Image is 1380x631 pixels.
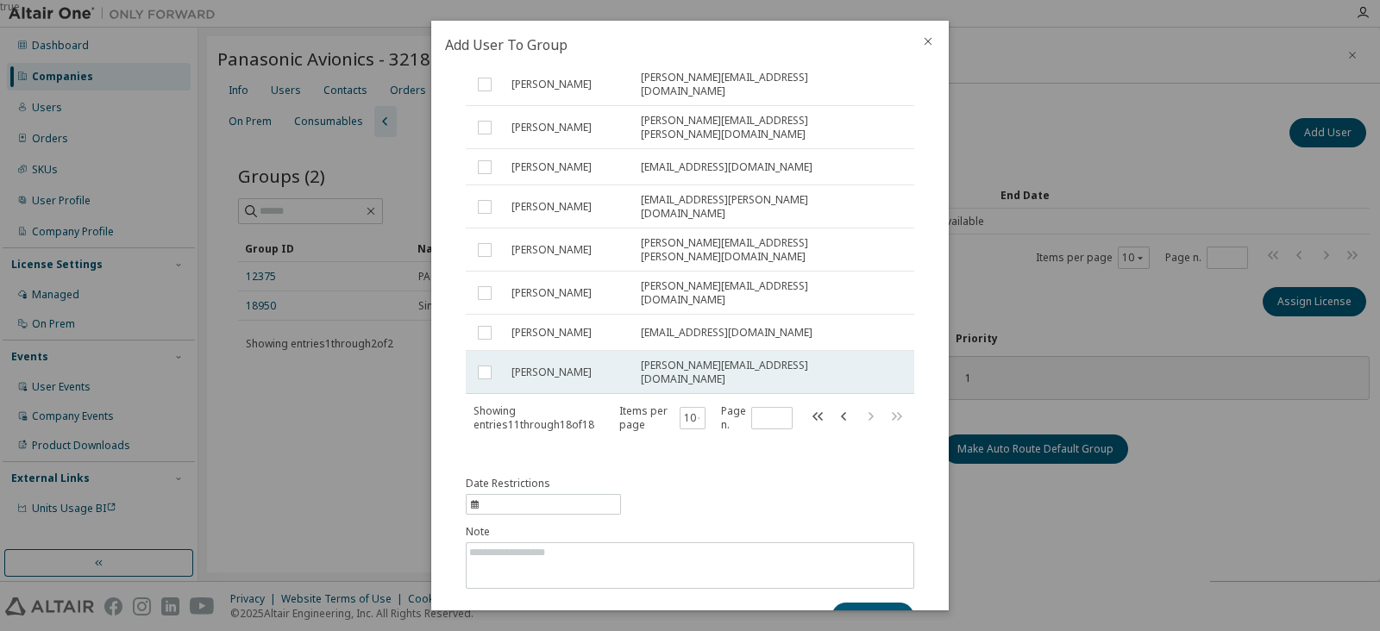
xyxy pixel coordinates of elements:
span: [EMAIL_ADDRESS][DOMAIN_NAME] [641,326,812,340]
span: [PERSON_NAME][EMAIL_ADDRESS][DOMAIN_NAME] [641,71,884,98]
button: close [921,34,935,48]
span: [EMAIL_ADDRESS][DOMAIN_NAME] [641,160,812,174]
button: 10 [684,411,701,425]
span: [PERSON_NAME] [511,121,592,134]
span: Items per page [619,404,706,432]
span: [PERSON_NAME] [511,243,592,257]
span: [PERSON_NAME][EMAIL_ADDRESS][PERSON_NAME][DOMAIN_NAME] [641,236,884,264]
span: Page n. [721,404,793,432]
span: [PERSON_NAME] [511,365,592,379]
span: [PERSON_NAME] [511,78,592,91]
span: [PERSON_NAME][EMAIL_ADDRESS][PERSON_NAME][DOMAIN_NAME] [641,114,884,141]
span: Showing entries 11 through 18 of 18 [474,403,594,432]
label: Note [466,525,914,539]
span: [PERSON_NAME] [511,326,592,340]
span: [PERSON_NAME] [511,286,592,300]
span: [PERSON_NAME] [511,160,592,174]
span: [EMAIL_ADDRESS][PERSON_NAME][DOMAIN_NAME] [641,193,884,221]
button: information [466,477,621,515]
span: [PERSON_NAME] [511,200,592,214]
span: Date Restrictions [466,477,550,490]
h2: Add User To Group [431,21,907,69]
span: [PERSON_NAME][EMAIL_ADDRESS][DOMAIN_NAME] [641,359,884,386]
span: [PERSON_NAME][EMAIL_ADDRESS][DOMAIN_NAME] [641,279,884,307]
